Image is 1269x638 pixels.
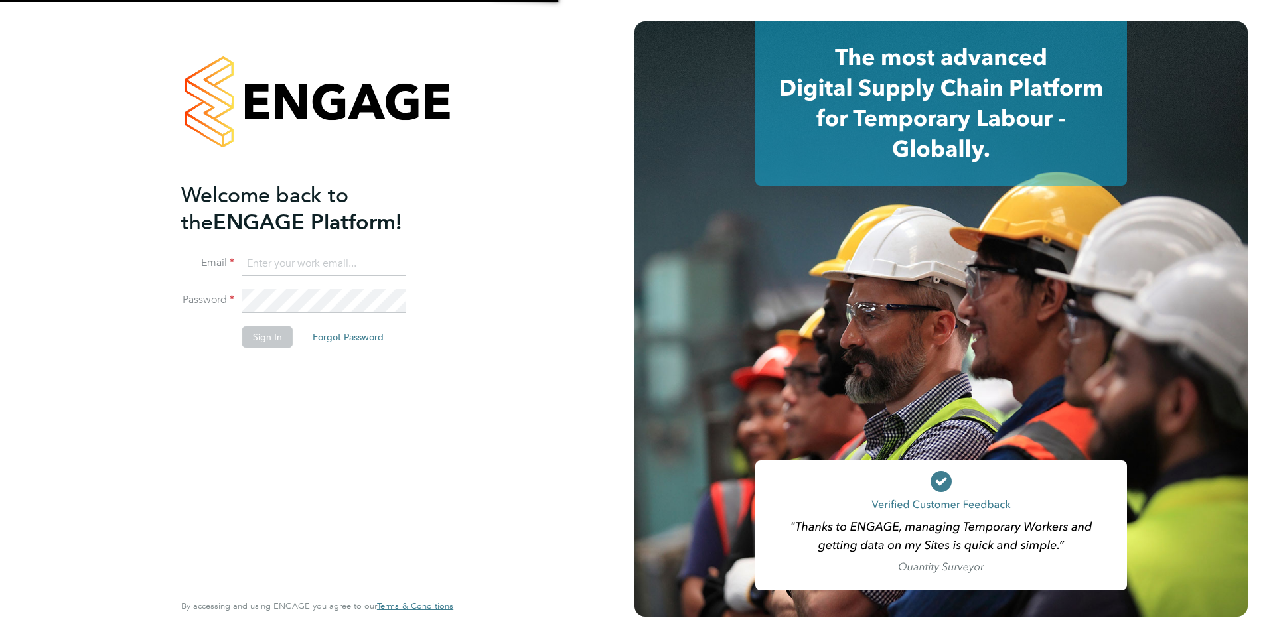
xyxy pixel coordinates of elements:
a: Terms & Conditions [377,601,453,611]
span: Welcome back to the [181,182,348,235]
h2: ENGAGE Platform! [181,182,440,236]
span: By accessing and using ENGAGE you agree to our [181,600,453,611]
label: Password [181,293,234,307]
label: Email [181,256,234,270]
button: Forgot Password [302,326,394,348]
button: Sign In [242,326,293,348]
input: Enter your work email... [242,252,406,276]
